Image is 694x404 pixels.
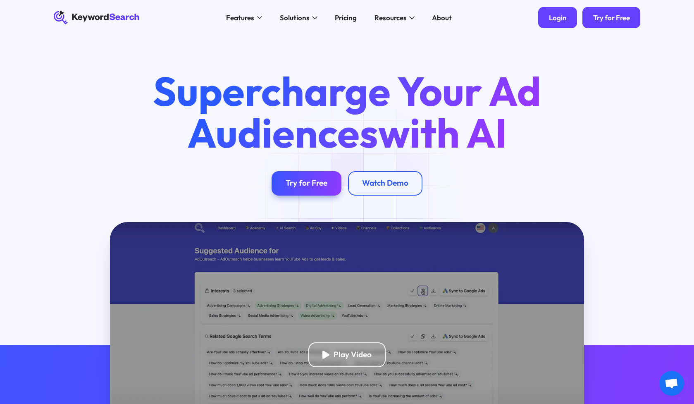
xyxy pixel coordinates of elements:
span: with AI [378,107,507,158]
a: Pricing [330,11,362,25]
div: Login [549,13,567,22]
div: Resources [374,12,407,23]
a: Try for Free [272,171,341,196]
div: Watch Demo [362,178,408,188]
div: Pricing [335,12,357,23]
div: Solutions [280,12,310,23]
div: Try for Free [593,13,630,22]
div: Play Video [334,350,372,360]
a: Open chat [659,371,684,396]
div: Try for Free [286,178,327,188]
div: Features [226,12,254,23]
h1: Supercharge Your Ad Audiences [136,70,558,153]
a: About [427,11,457,25]
div: About [432,12,452,23]
a: Login [538,7,577,28]
a: Try for Free [582,7,640,28]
